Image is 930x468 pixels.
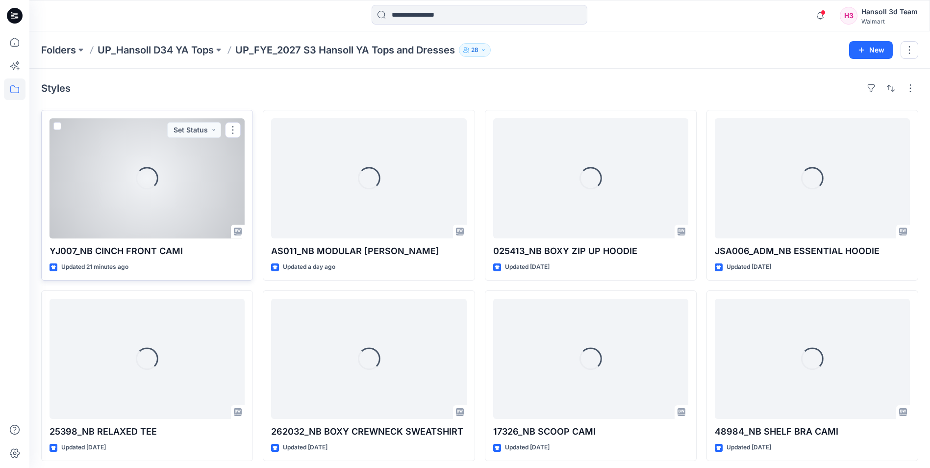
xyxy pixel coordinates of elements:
[727,262,771,272] p: Updated [DATE]
[283,442,327,453] p: Updated [DATE]
[861,6,918,18] div: Hansoll 3d Team
[283,262,335,272] p: Updated a day ago
[459,43,491,57] button: 28
[61,442,106,453] p: Updated [DATE]
[505,262,550,272] p: Updated [DATE]
[471,45,478,55] p: 28
[493,244,688,258] p: 025413_NB BOXY ZIP UP HOODIE
[849,41,893,59] button: New
[61,262,128,272] p: Updated 21 minutes ago
[271,425,466,439] p: 262032_NB BOXY CREWNECK SWEATSHIRT
[727,442,771,453] p: Updated [DATE]
[50,425,245,439] p: 25398_NB RELAXED TEE
[715,425,910,439] p: 48984_NB SHELF BRA CAMI
[235,43,455,57] p: UP_FYE_2027 S3 Hansoll YA Tops and Dresses
[861,18,918,25] div: Walmart
[271,244,466,258] p: AS011_NB MODULAR [PERSON_NAME]
[493,425,688,439] p: 17326_NB SCOOP CAMI
[50,244,245,258] p: YJ007_NB CINCH FRONT CAMI
[505,442,550,453] p: Updated [DATE]
[840,7,857,25] div: H3
[41,82,71,94] h4: Styles
[98,43,214,57] a: UP_Hansoll D34 YA Tops
[41,43,76,57] a: Folders
[715,244,910,258] p: JSA006_ADM_NB ESSENTIAL HOODIE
